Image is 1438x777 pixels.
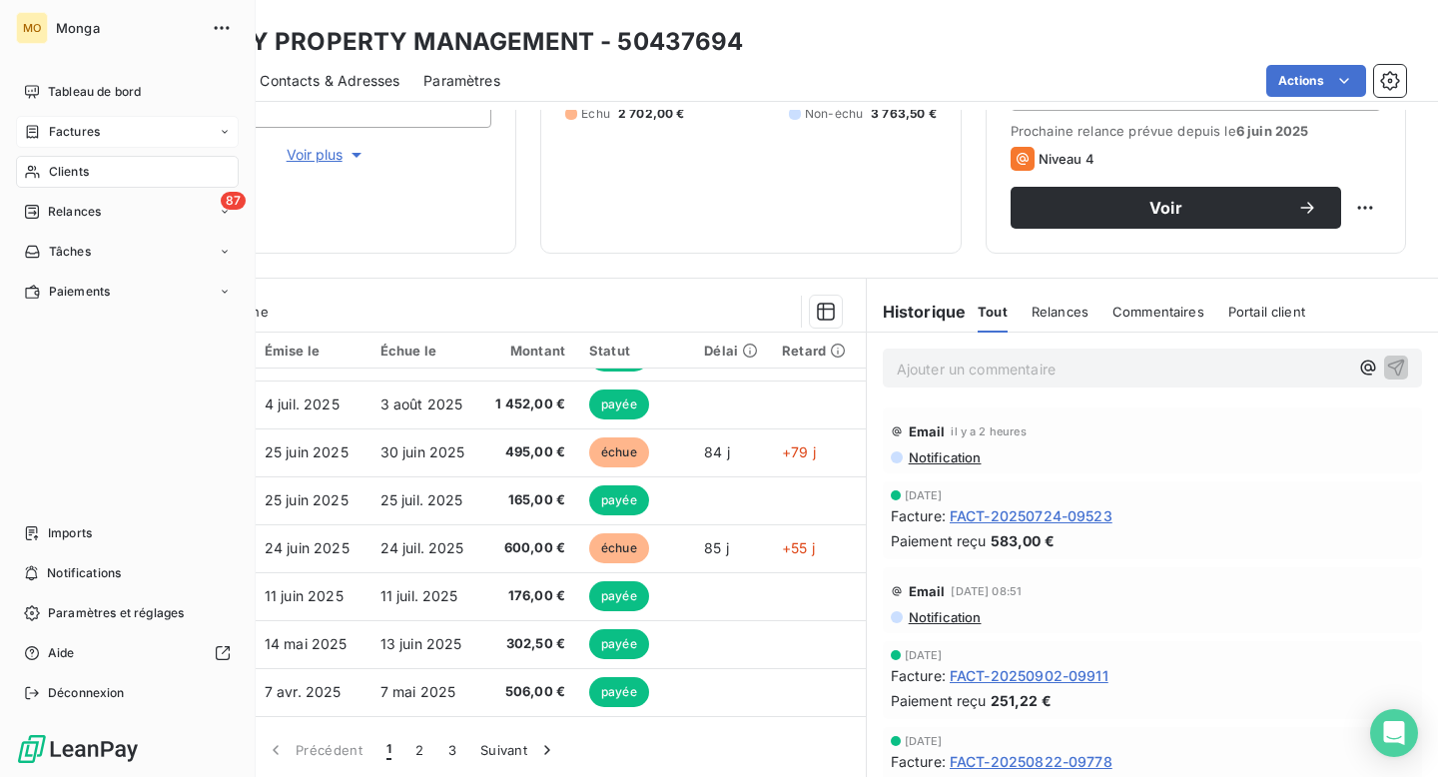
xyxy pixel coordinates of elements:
[782,343,846,359] div: Retard
[49,283,110,301] span: Paiements
[380,539,464,556] span: 24 juil. 2025
[176,24,744,60] h3: NEXITY PROPERTY MANAGEMENT - 50437694
[287,145,366,165] span: Voir plus
[265,491,349,508] span: 25 juin 2025
[589,581,649,611] span: payée
[48,524,92,542] span: Imports
[49,163,89,181] span: Clients
[909,583,946,599] span: Email
[16,733,140,765] img: Logo LeanPay
[1266,65,1366,97] button: Actions
[380,343,472,359] div: Échue le
[589,389,649,419] span: payée
[265,395,340,412] span: 4 juil. 2025
[589,343,680,359] div: Statut
[1011,123,1381,139] span: Prochaine relance prévue depuis le
[1035,200,1297,216] span: Voir
[48,83,141,101] span: Tableau de bord
[16,637,239,669] a: Aide
[891,690,987,711] span: Paiement reçu
[49,123,100,141] span: Factures
[16,12,48,44] div: MO
[891,665,946,686] span: Facture :
[589,437,649,467] span: échue
[495,682,565,702] span: 506,00 €
[48,684,125,702] span: Déconnexion
[589,629,649,659] span: payée
[805,105,863,123] span: Non-échu
[380,587,458,604] span: 11 juil. 2025
[704,343,758,359] div: Délai
[495,634,565,654] span: 302,50 €
[161,144,491,166] button: Voir plus
[380,683,456,700] span: 7 mai 2025
[265,539,350,556] span: 24 juin 2025
[495,490,565,510] span: 165,00 €
[991,530,1055,551] span: 583,00 €
[386,740,391,760] span: 1
[618,105,685,123] span: 2 702,00 €
[907,609,982,625] span: Notification
[495,538,565,558] span: 600,00 €
[380,443,465,460] span: 30 juin 2025
[867,300,967,324] h6: Historique
[380,635,462,652] span: 13 juin 2025
[1228,304,1305,320] span: Portail client
[495,586,565,606] span: 176,00 €
[468,729,569,771] button: Suivant
[265,587,344,604] span: 11 juin 2025
[265,343,357,359] div: Émise le
[260,71,399,91] span: Contacts & Adresses
[782,539,815,556] span: +55 j
[1039,151,1094,167] span: Niveau 4
[589,677,649,707] span: payée
[891,530,987,551] span: Paiement reçu
[704,539,729,556] span: 85 j
[403,729,435,771] button: 2
[950,505,1112,526] span: FACT-20250724-09523
[495,343,565,359] div: Montant
[1032,304,1088,320] span: Relances
[581,105,610,123] span: Échu
[991,690,1052,711] span: 251,22 €
[589,485,649,515] span: payée
[950,751,1112,772] span: FACT-20250822-09778
[1370,709,1418,757] div: Open Intercom Messenger
[380,491,463,508] span: 25 juil. 2025
[589,533,649,563] span: échue
[254,729,374,771] button: Précédent
[47,564,121,582] span: Notifications
[951,425,1026,437] span: il y a 2 heures
[891,505,946,526] span: Facture :
[891,751,946,772] span: Facture :
[905,649,943,661] span: [DATE]
[1236,123,1309,139] span: 6 juin 2025
[909,423,946,439] span: Email
[905,735,943,747] span: [DATE]
[49,243,91,261] span: Tâches
[905,489,943,501] span: [DATE]
[951,585,1022,597] span: [DATE] 08:51
[48,203,101,221] span: Relances
[48,644,75,662] span: Aide
[907,449,982,465] span: Notification
[782,443,816,460] span: +79 j
[1112,304,1204,320] span: Commentaires
[380,395,463,412] span: 3 août 2025
[265,683,342,700] span: 7 avr. 2025
[265,635,348,652] span: 14 mai 2025
[1011,187,1341,229] button: Voir
[265,443,349,460] span: 25 juin 2025
[978,304,1008,320] span: Tout
[495,442,565,462] span: 495,00 €
[950,665,1108,686] span: FACT-20250902-09911
[495,394,565,414] span: 1 452,00 €
[56,20,200,36] span: Monga
[423,71,500,91] span: Paramètres
[221,192,246,210] span: 87
[436,729,468,771] button: 3
[374,729,403,771] button: 1
[871,105,937,123] span: 3 763,50 €
[48,604,184,622] span: Paramètres et réglages
[704,443,730,460] span: 84 j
